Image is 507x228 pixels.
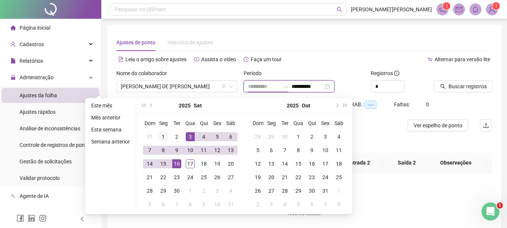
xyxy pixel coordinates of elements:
[147,98,156,113] button: prev-year
[199,132,208,141] div: 4
[213,186,222,195] div: 3
[332,143,346,157] td: 2025-10-11
[265,116,278,130] th: Seg
[495,3,498,9] span: 1
[292,198,305,211] td: 2025-11-05
[278,130,292,143] td: 2025-09-30
[341,98,349,113] button: super-next-year
[267,159,276,168] div: 13
[253,173,262,182] div: 19
[445,3,448,9] span: 1
[483,122,489,128] span: upload
[332,98,341,113] button: next-year
[321,186,330,195] div: 31
[156,157,170,171] td: 2025-09-15
[265,171,278,184] td: 2025-10-20
[121,81,233,92] span: FERNANDA SOARES DE O. ABREU
[244,57,249,62] span: history
[11,25,16,30] span: home
[265,143,278,157] td: 2025-10-06
[294,173,303,182] div: 22
[448,82,487,91] span: Buscar registros
[143,157,156,171] td: 2025-09-14
[280,173,289,182] div: 21
[253,132,262,141] div: 28
[292,143,305,157] td: 2025-10-08
[492,2,500,10] sup: Atualize o seu contato no menu Meus Dados
[184,198,197,211] td: 2025-10-08
[319,184,332,198] td: 2025-10-31
[251,56,282,62] span: Faça um tour
[20,193,49,199] span: Agente de IA
[265,157,278,171] td: 2025-10-13
[145,146,154,155] div: 7
[186,173,195,182] div: 24
[88,113,133,122] li: Mês anterior
[251,143,265,157] td: 2025-10-05
[11,42,16,47] span: user-add
[287,98,299,113] button: year panel
[159,132,168,141] div: 1
[156,130,170,143] td: 2025-09-01
[394,71,399,76] span: info-circle
[229,84,233,89] span: down
[280,186,289,195] div: 28
[184,130,197,143] td: 2025-09-03
[426,101,429,107] span: 0
[199,159,208,168] div: 18
[278,143,292,157] td: 2025-10-07
[197,171,211,184] td: 2025-09-25
[307,132,316,141] div: 2
[116,69,172,77] label: Nome do colaborador
[199,173,208,182] div: 25
[486,4,498,15] img: 82813
[251,171,265,184] td: 2025-10-19
[280,132,289,141] div: 30
[156,171,170,184] td: 2025-09-22
[170,157,184,171] td: 2025-09-16
[159,159,168,168] div: 15
[294,159,303,168] div: 15
[156,143,170,157] td: 2025-09-08
[321,146,330,155] div: 10
[199,200,208,209] div: 9
[179,98,191,113] button: year panel
[251,157,265,171] td: 2025-10-12
[172,146,181,155] div: 9
[211,116,224,130] th: Sex
[139,98,147,113] button: super-prev-year
[11,58,16,63] span: file
[267,173,276,182] div: 20
[253,146,262,155] div: 5
[278,157,292,171] td: 2025-10-14
[280,159,289,168] div: 14
[253,159,262,168] div: 12
[319,171,332,184] td: 2025-10-24
[213,132,222,141] div: 5
[267,146,276,155] div: 6
[294,146,303,155] div: 8
[20,25,50,31] span: Página inicial
[292,184,305,198] td: 2025-10-29
[211,171,224,184] td: 2025-09-26
[80,216,85,222] span: left
[435,56,490,62] span: Alternar para versão lite
[213,173,222,182] div: 26
[394,101,411,107] span: Faltas:
[292,116,305,130] th: Qua
[226,159,235,168] div: 20
[211,184,224,198] td: 2025-10-03
[292,171,305,184] td: 2025-10-22
[305,143,319,157] td: 2025-10-09
[143,143,156,157] td: 2025-09-07
[439,6,446,13] span: notification
[167,39,213,45] span: Histórico de ajustes
[197,130,211,143] td: 2025-09-04
[194,98,202,113] button: month panel
[20,58,43,64] span: Relatórios
[334,173,343,182] div: 25
[172,186,181,195] div: 30
[11,75,16,80] span: lock
[472,6,479,13] span: bell
[265,184,278,198] td: 2025-10-27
